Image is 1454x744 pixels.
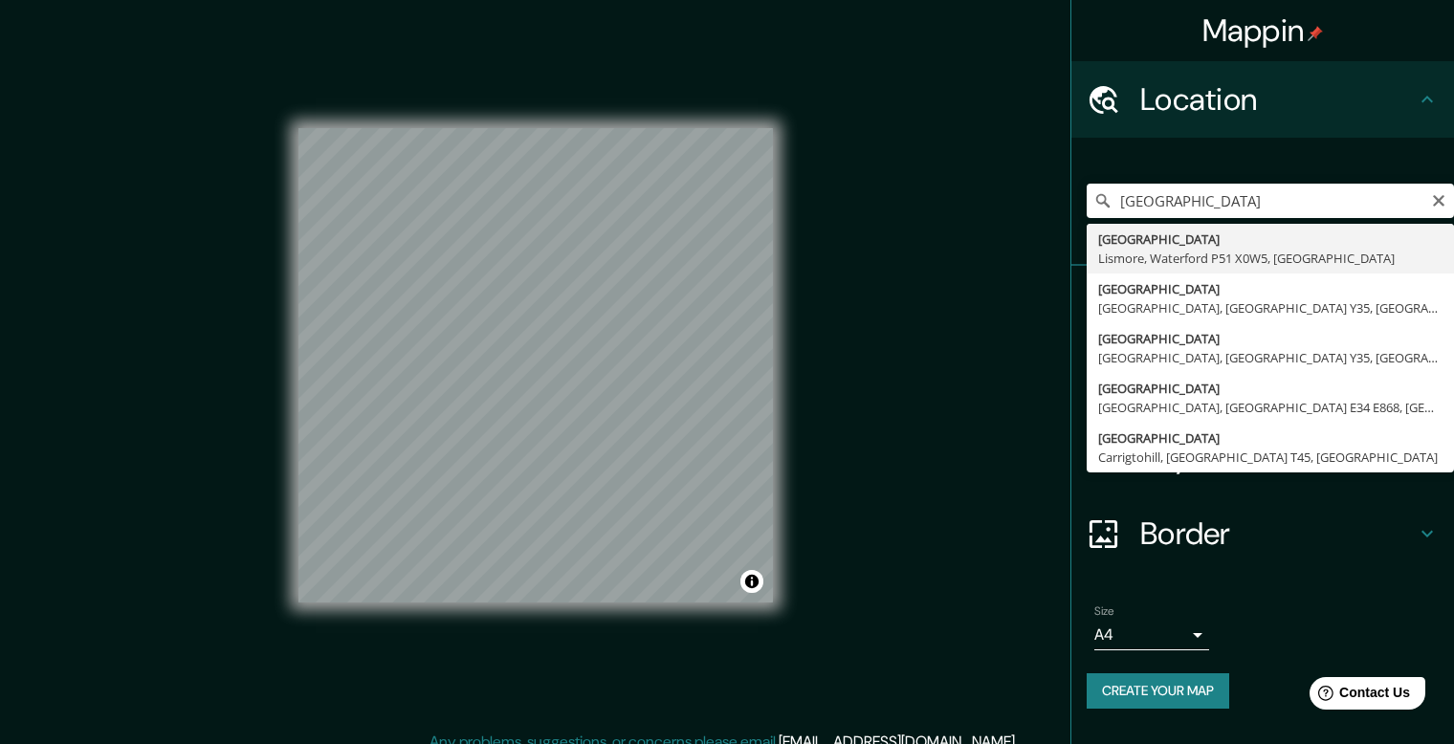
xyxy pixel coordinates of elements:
[298,128,773,602] canvas: Map
[1094,620,1209,650] div: A4
[1284,669,1433,723] iframe: Help widget launcher
[1071,266,1454,342] div: Pins
[1098,428,1443,448] div: [GEOGRAPHIC_DATA]
[1140,514,1416,553] h4: Border
[1098,398,1443,417] div: [GEOGRAPHIC_DATA], [GEOGRAPHIC_DATA] E34 E868, [GEOGRAPHIC_DATA]
[1098,348,1443,367] div: [GEOGRAPHIC_DATA], [GEOGRAPHIC_DATA] Y35, [GEOGRAPHIC_DATA]
[1087,184,1454,218] input: Pick your city or area
[1071,419,1454,495] div: Layout
[1087,673,1229,709] button: Create your map
[1098,448,1443,467] div: Carrigtohill, [GEOGRAPHIC_DATA] T45, [GEOGRAPHIC_DATA]
[740,570,763,593] button: Toggle attribution
[1140,438,1416,476] h4: Layout
[1202,11,1324,50] h4: Mappin
[1094,603,1114,620] label: Size
[1071,342,1454,419] div: Style
[1098,298,1443,317] div: [GEOGRAPHIC_DATA], [GEOGRAPHIC_DATA] Y35, [GEOGRAPHIC_DATA]
[1098,329,1443,348] div: [GEOGRAPHIC_DATA]
[1071,61,1454,138] div: Location
[1098,249,1443,268] div: Lismore, Waterford P51 X0W5, [GEOGRAPHIC_DATA]
[1140,80,1416,119] h4: Location
[1431,190,1446,208] button: Clear
[1308,26,1323,41] img: pin-icon.png
[1098,230,1443,249] div: [GEOGRAPHIC_DATA]
[1098,379,1443,398] div: [GEOGRAPHIC_DATA]
[1098,279,1443,298] div: [GEOGRAPHIC_DATA]
[1071,495,1454,572] div: Border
